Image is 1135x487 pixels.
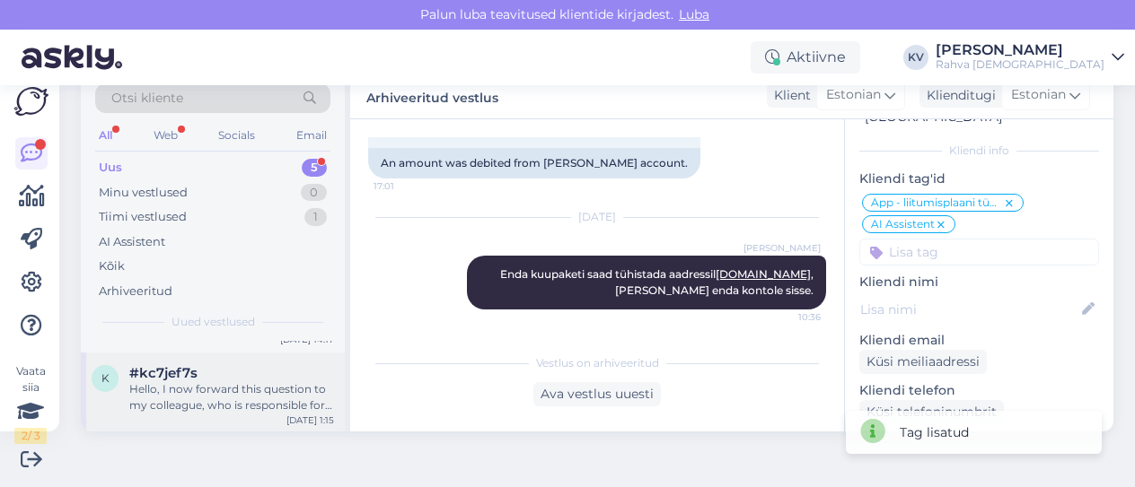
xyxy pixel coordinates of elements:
a: [PERSON_NAME]Rahva [DEMOGRAPHIC_DATA] [936,43,1124,72]
p: Kliendi email [859,331,1099,350]
img: Askly Logo [14,87,48,116]
p: Kliendi telefon [859,381,1099,400]
span: AI Assistent [871,219,935,230]
label: Arhiveeritud vestlus [366,83,498,108]
div: Kõik [99,257,125,275]
div: Web [150,124,181,147]
span: Enda kuupaketi saad tühistada aadressil , [PERSON_NAME] enda kontole sisse. [500,267,816,297]
div: [PERSON_NAME] [936,43,1104,57]
span: k [101,371,110,385]
span: 10:36 [753,310,821,324]
div: 2 / 3 [14,428,47,444]
div: Email [293,124,330,147]
div: Aktiivne [751,41,860,74]
a: [DOMAIN_NAME] [716,267,811,281]
span: 17:01 [374,179,441,193]
div: An amount was debited from [PERSON_NAME] account. [368,148,700,178]
div: KV [903,45,928,70]
div: Ava vestlus uuesti [533,382,661,406]
span: [PERSON_NAME] [743,241,821,255]
div: Uus [99,159,122,177]
div: AI Assistent [99,233,165,251]
div: 1 [304,208,327,226]
span: #kc7jef7s [129,365,198,381]
div: Vaata siia [14,363,47,444]
span: Äpp - liitumisplaani tühistamine [871,197,1003,208]
div: Küsi meiliaadressi [859,350,987,374]
span: Uued vestlused [172,314,255,330]
span: Vestlus on arhiveeritud [536,355,659,371]
div: Arhiveeritud [99,283,172,300]
div: Tiimi vestlused [99,208,187,226]
div: Kliendi info [859,143,1099,159]
span: Luba [673,6,715,22]
div: 5 [302,159,327,177]
div: 0 [301,184,327,202]
div: Hello, I now forward this question to my colleague, who is responsible for this. The reply will b... [129,381,334,413]
div: Minu vestlused [99,184,188,202]
div: Socials [215,124,259,147]
div: Tag lisatud [900,423,969,442]
span: Otsi kliente [111,89,183,108]
input: Lisa tag [859,239,1099,265]
span: Estonian [826,85,881,105]
div: Klient [767,86,811,105]
div: Klienditugi [919,86,996,105]
p: Kliendi tag'id [859,170,1099,188]
div: [DATE] 1:15 [286,413,334,427]
div: All [95,124,116,147]
input: Lisa nimi [860,300,1078,319]
p: Kliendi nimi [859,273,1099,291]
span: Estonian [1011,85,1066,105]
div: [DATE] [368,209,826,225]
div: Rahva [DEMOGRAPHIC_DATA] [936,57,1104,72]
